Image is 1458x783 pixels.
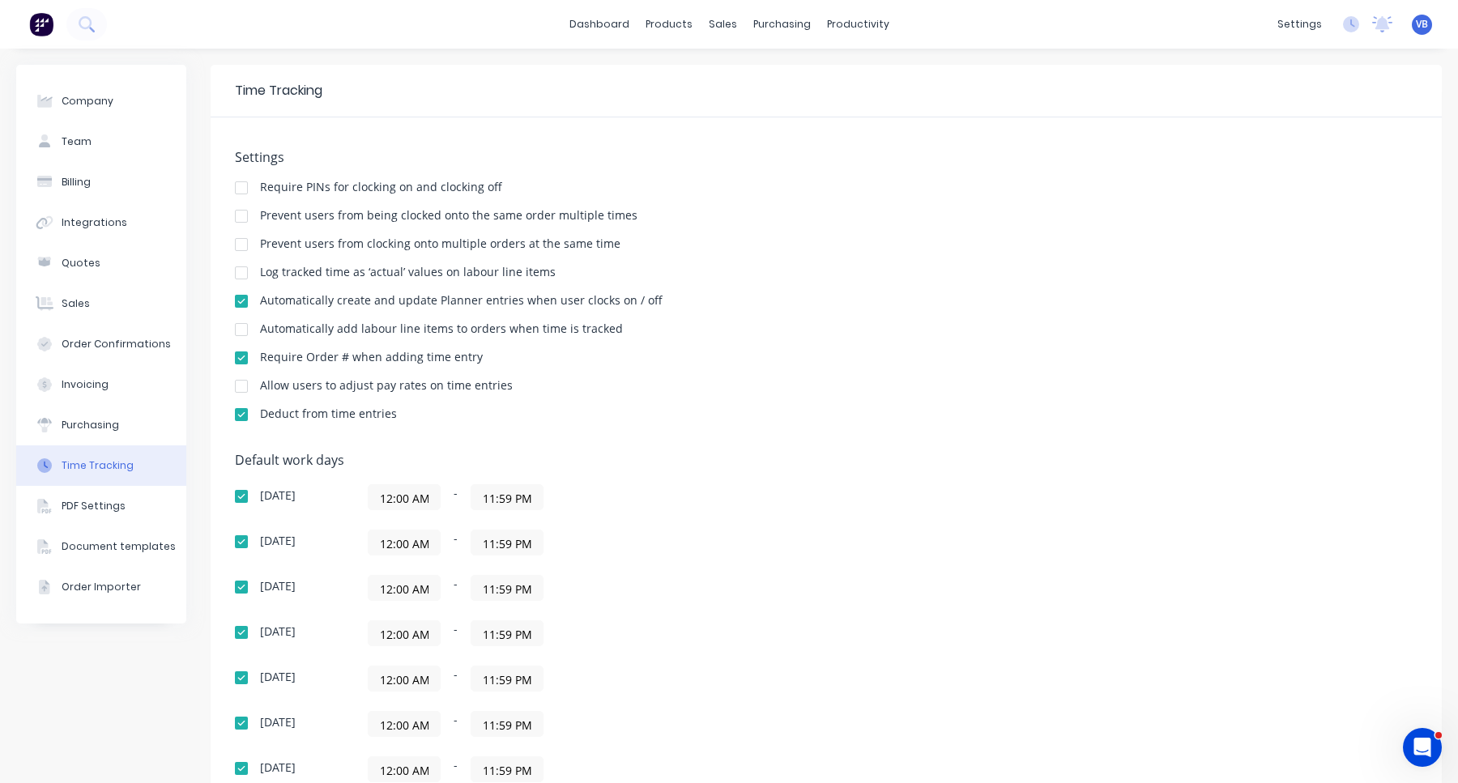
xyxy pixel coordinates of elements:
[260,380,513,391] div: Allow users to adjust pay rates on time entries
[1269,12,1330,36] div: settings
[16,162,186,202] button: Billing
[260,717,296,728] div: [DATE]
[16,324,186,364] button: Order Confirmations
[260,295,663,306] div: Automatically create and update Planner entries when user clocks on / off
[235,150,1417,165] h5: Settings
[819,12,897,36] div: productivity
[471,666,543,691] input: Finish
[369,621,440,645] input: Start
[260,238,620,249] div: Prevent users from clocking onto multiple orders at the same time
[16,364,186,405] button: Invoicing
[260,210,637,221] div: Prevent users from being clocked onto the same order multiple times
[471,712,543,736] input: Finish
[62,499,126,513] div: PDF Settings
[368,620,773,646] div: -
[561,12,637,36] a: dashboard
[471,757,543,781] input: Finish
[16,486,186,526] button: PDF Settings
[260,762,296,773] div: [DATE]
[260,408,397,419] div: Deduct from time entries
[62,337,171,351] div: Order Confirmations
[62,539,176,554] div: Document templates
[471,576,543,600] input: Finish
[369,712,440,736] input: Start
[369,485,440,509] input: Start
[260,671,296,683] div: [DATE]
[16,445,186,486] button: Time Tracking
[1403,728,1442,767] iframe: Intercom live chat
[369,666,440,691] input: Start
[260,581,296,592] div: [DATE]
[260,323,623,334] div: Automatically add labour line items to orders when time is tracked
[260,266,556,278] div: Log tracked time as ‘actual’ values on labour line items
[260,181,502,193] div: Require PINs for clocking on and clocking off
[260,535,296,547] div: [DATE]
[62,175,91,189] div: Billing
[29,12,53,36] img: Factory
[62,215,127,230] div: Integrations
[637,12,701,36] div: products
[62,94,113,109] div: Company
[16,567,186,607] button: Order Importer
[235,453,1417,468] h5: Default work days
[701,12,745,36] div: sales
[62,296,90,311] div: Sales
[368,756,773,782] div: -
[16,283,186,324] button: Sales
[745,12,819,36] div: purchasing
[260,626,296,637] div: [DATE]
[471,530,543,555] input: Finish
[1416,17,1428,32] span: VB
[16,81,186,121] button: Company
[62,418,119,432] div: Purchasing
[368,666,773,692] div: -
[16,405,186,445] button: Purchasing
[62,377,109,392] div: Invoicing
[369,530,440,555] input: Start
[368,575,773,601] div: -
[260,351,483,363] div: Require Order # when adding time entry
[471,485,543,509] input: Finish
[368,711,773,737] div: -
[369,757,440,781] input: Start
[62,458,134,473] div: Time Tracking
[62,256,100,270] div: Quotes
[16,526,186,567] button: Document templates
[369,576,440,600] input: Start
[471,621,543,645] input: Finish
[235,81,322,100] div: Time Tracking
[260,490,296,501] div: [DATE]
[16,243,186,283] button: Quotes
[16,202,186,243] button: Integrations
[16,121,186,162] button: Team
[368,530,773,555] div: -
[62,134,92,149] div: Team
[62,580,141,594] div: Order Importer
[368,484,773,510] div: -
